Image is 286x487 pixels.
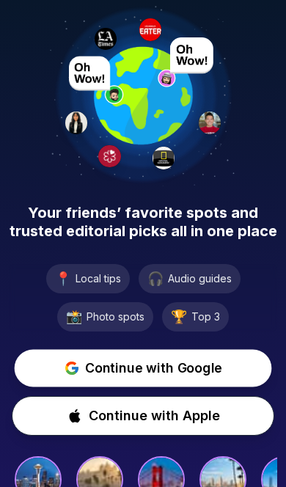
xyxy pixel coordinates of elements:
[55,268,71,289] span: 📍
[65,111,87,133] img: User
[158,37,213,87] img: User avatar
[85,358,222,378] span: Continue with Google
[98,145,120,167] img: Michelin logo
[171,307,187,327] span: 🏆
[168,271,232,286] span: Audio guides
[15,349,272,387] button: Continue with Google
[199,111,221,133] img: Jin
[12,396,274,436] button: Continue with Apple
[66,307,82,327] span: 📸
[191,310,220,324] span: Top 3
[89,406,220,426] span: Continue with Apple
[95,28,117,50] img: LA Times logo
[147,268,164,289] span: 🎧
[69,56,125,105] img: User avatar
[139,18,161,40] img: Eater logo
[76,271,121,286] span: Local tips
[153,147,175,169] img: National Geographic logo
[87,310,144,324] span: Photo spots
